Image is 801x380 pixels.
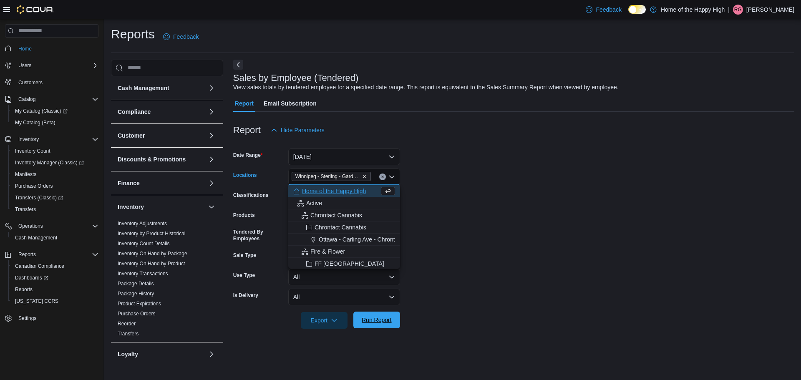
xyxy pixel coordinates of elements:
[8,117,102,128] button: My Catalog (Beta)
[8,204,102,215] button: Transfers
[319,235,429,244] span: Ottawa - Carling Ave - Chrontact Cannabis
[2,43,102,55] button: Home
[12,106,98,116] span: My Catalog (Classic)
[379,174,386,180] button: Clear input
[118,350,205,358] button: Loyalty
[288,269,400,285] button: All
[8,192,102,204] a: Transfers (Classic)
[15,94,39,104] button: Catalog
[15,119,55,126] span: My Catalog (Beta)
[15,221,98,231] span: Operations
[12,233,98,243] span: Cash Management
[207,107,217,117] button: Compliance
[12,233,60,243] a: Cash Management
[15,221,46,231] button: Operations
[118,331,139,337] a: Transfers
[118,280,154,287] span: Package Details
[15,249,98,259] span: Reports
[288,185,400,197] button: Home of the Happy High
[12,204,98,214] span: Transfers
[233,192,269,199] label: Classifications
[207,83,217,93] button: Cash Management
[15,183,53,189] span: Purchase Orders
[118,155,205,164] button: Discounts & Promotions
[15,159,84,166] span: Inventory Manager (Classic)
[8,169,102,180] button: Manifests
[2,76,102,88] button: Customers
[118,203,144,211] h3: Inventory
[353,312,400,328] button: Run Report
[118,261,185,267] a: Inventory On Hand by Product
[12,169,40,179] a: Manifests
[207,202,217,212] button: Inventory
[12,204,39,214] a: Transfers
[15,108,68,114] span: My Catalog (Classic)
[12,273,98,283] span: Dashboards
[8,295,102,307] button: [US_STATE] CCRS
[306,312,343,329] span: Export
[15,44,35,54] a: Home
[118,179,205,187] button: Finance
[292,172,371,181] span: Winnipeg - Sterling - Garden Variety
[207,131,217,141] button: Customer
[233,152,263,159] label: Date Range
[233,212,255,219] label: Products
[15,134,98,144] span: Inventory
[315,223,366,232] span: Chrontact Cannabis
[233,172,257,179] label: Locations
[207,178,217,188] button: Finance
[628,5,646,14] input: Dark Mode
[18,251,36,258] span: Reports
[233,292,258,299] label: Is Delivery
[8,272,102,284] a: Dashboards
[118,350,138,358] h3: Loyalty
[233,60,243,70] button: Next
[118,330,139,337] span: Transfers
[118,203,205,211] button: Inventory
[12,146,98,156] span: Inventory Count
[288,209,400,221] button: Chrontact Cannabis
[8,145,102,157] button: Inventory Count
[12,158,98,168] span: Inventory Manager (Classic)
[12,273,52,283] a: Dashboards
[118,179,140,187] h3: Finance
[288,148,400,165] button: [DATE]
[12,181,56,191] a: Purchase Orders
[15,78,46,88] a: Customers
[15,249,39,259] button: Reports
[15,171,36,178] span: Manifests
[15,60,35,70] button: Users
[15,286,33,293] span: Reports
[118,84,205,92] button: Cash Management
[15,77,98,88] span: Customers
[18,96,35,103] span: Catalog
[118,271,168,277] a: Inventory Transactions
[301,312,348,329] button: Export
[15,313,40,323] a: Settings
[582,1,625,18] a: Feedback
[264,95,317,112] span: Email Subscription
[12,284,98,294] span: Reports
[288,221,400,234] button: Chrontact Cannabis
[18,223,43,229] span: Operations
[118,311,156,317] a: Purchase Orders
[596,5,621,14] span: Feedback
[267,122,328,138] button: Hide Parameters
[8,284,102,295] button: Reports
[288,289,400,305] button: All
[160,28,202,45] a: Feedback
[118,220,167,227] span: Inventory Adjustments
[295,172,360,181] span: Winnipeg - Sterling - Garden Variety
[15,94,98,104] span: Catalog
[233,83,619,92] div: View sales totals by tendered employee for a specified date range. This report is equivalent to t...
[288,234,400,246] button: Ottawa - Carling Ave - Chrontact Cannabis
[2,249,102,260] button: Reports
[118,250,187,257] span: Inventory On Hand by Package
[118,291,154,297] a: Package History
[207,349,217,359] button: Loyalty
[362,174,367,179] button: Remove Winnipeg - Sterling - Garden Variety from selection in this group
[8,105,102,117] a: My Catalog (Classic)
[118,131,205,140] button: Customer
[15,234,57,241] span: Cash Management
